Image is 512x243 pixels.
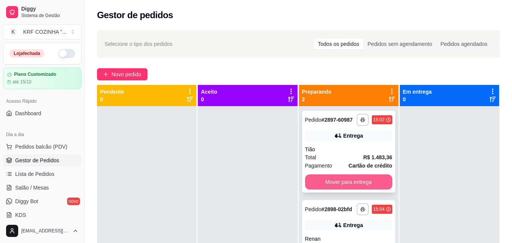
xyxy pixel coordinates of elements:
[305,153,316,161] span: Total
[343,132,363,140] div: Entrega
[15,184,49,191] span: Salão / Mesas
[363,154,392,160] strong: R$ 1.483,36
[13,79,31,85] article: até 15/10
[15,110,41,117] span: Dashboard
[305,174,392,190] button: Mover para entrega
[321,206,352,212] strong: # 2898-02bfd
[3,195,81,207] a: Diggy Botnovo
[314,39,363,49] div: Todos os pedidos
[3,67,81,89] a: Plano Customizadoaté 15/10
[103,72,108,77] span: plus
[3,95,81,107] div: Acesso Rápido
[343,221,363,229] div: Entrega
[15,143,67,151] span: Pedidos balcão (PDV)
[305,235,392,243] div: Renan
[3,222,81,240] button: [EMAIL_ADDRESS][DOMAIN_NAME]
[23,28,67,36] div: KRF COZINHA " ...
[321,117,353,123] strong: # 2897-60987
[58,49,75,58] button: Alterar Status
[21,228,69,234] span: [EMAIL_ADDRESS][DOMAIN_NAME]
[111,70,141,78] span: Novo pedido
[100,96,124,103] p: 0
[305,117,322,123] span: Pedido
[3,168,81,180] a: Lista de Pedidos
[305,206,322,212] span: Pedido
[100,88,124,96] p: Pendente
[3,141,81,153] button: Pedidos balcão (PDV)
[3,107,81,119] a: Dashboard
[3,209,81,221] a: KDS
[302,96,332,103] p: 2
[3,3,81,21] a: DiggySistema de Gestão
[15,170,55,178] span: Lista de Pedidos
[305,161,332,170] span: Pagamento
[105,40,172,48] span: Selecione o tipo dos pedidos
[15,198,38,205] span: Diggy Bot
[436,39,492,49] div: Pedidos agendados
[373,117,385,123] div: 15:02
[305,146,392,153] div: Tião
[3,129,81,141] div: Dia a dia
[403,88,432,96] p: Em entrega
[97,9,173,21] h2: Gestor de pedidos
[3,154,81,166] a: Gestor de Pedidos
[9,28,17,36] span: K
[201,96,217,103] p: 0
[349,163,392,169] strong: Cartão de crédito
[363,39,436,49] div: Pedidos sem agendamento
[373,206,385,212] div: 15:04
[97,68,147,80] button: Novo pedido
[302,88,332,96] p: Preparando
[15,157,59,164] span: Gestor de Pedidos
[21,13,78,19] span: Sistema de Gestão
[201,88,217,96] p: Aceito
[14,72,56,77] article: Plano Customizado
[21,6,78,13] span: Diggy
[403,96,432,103] p: 0
[15,211,26,219] span: KDS
[9,49,44,58] div: Loja fechada
[3,182,81,194] a: Salão / Mesas
[3,24,81,39] button: Select a team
